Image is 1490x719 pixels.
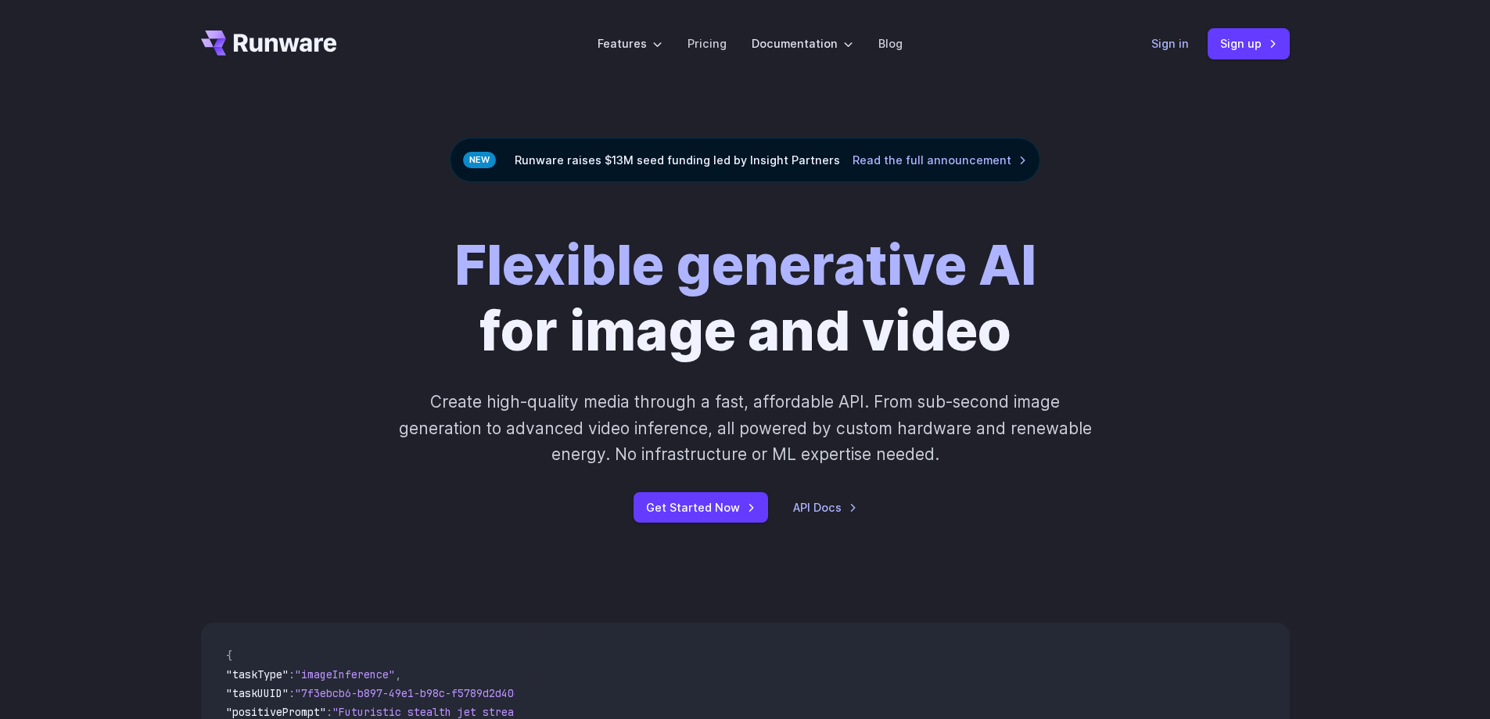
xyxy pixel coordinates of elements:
[752,34,853,52] label: Documentation
[454,232,1036,298] strong: Flexible generative AI
[450,138,1040,182] div: Runware raises $13M seed funding led by Insight Partners
[1151,34,1189,52] a: Sign in
[295,686,533,700] span: "7f3ebcb6-b897-49e1-b98c-f5789d2d40d7"
[226,667,289,681] span: "taskType"
[395,667,401,681] span: ,
[289,686,295,700] span: :
[454,232,1036,364] h1: for image and video
[226,705,326,719] span: "positivePrompt"
[295,667,395,681] span: "imageInference"
[397,389,1093,467] p: Create high-quality media through a fast, affordable API. From sub-second image generation to adv...
[793,498,857,516] a: API Docs
[688,34,727,52] a: Pricing
[226,649,232,663] span: {
[201,31,337,56] a: Go to /
[853,151,1027,169] a: Read the full announcement
[598,34,662,52] label: Features
[1208,28,1290,59] a: Sign up
[332,705,902,719] span: "Futuristic stealth jet streaking through a neon-lit cityscape with glowing purple exhaust"
[878,34,903,52] a: Blog
[226,686,289,700] span: "taskUUID"
[326,705,332,719] span: :
[289,667,295,681] span: :
[634,492,768,523] a: Get Started Now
